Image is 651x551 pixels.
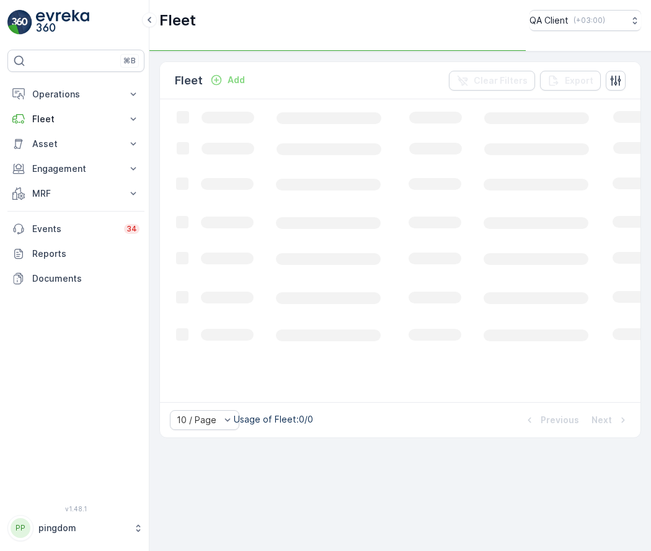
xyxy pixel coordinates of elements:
[32,272,139,285] p: Documents
[32,113,120,125] p: Fleet
[11,518,30,538] div: PP
[529,10,641,31] button: QA Client(+03:00)
[7,217,144,241] a: Events34
[205,73,250,87] button: Add
[234,413,313,426] p: Usage of Fleet : 0/0
[7,82,144,107] button: Operations
[573,16,605,25] p: ( +03:00 )
[7,107,144,132] button: Fleet
[32,88,120,101] p: Operations
[7,241,144,266] a: Reports
[474,74,528,87] p: Clear Filters
[7,10,32,35] img: logo
[36,10,89,35] img: logo_light-DOdMpM7g.png
[228,74,245,86] p: Add
[32,138,120,150] p: Asset
[159,11,196,30] p: Fleet
[7,515,144,541] button: PPpingdom
[126,224,137,234] p: 34
[32,163,120,175] p: Engagement
[541,414,579,426] p: Previous
[7,132,144,156] button: Asset
[449,71,535,91] button: Clear Filters
[38,522,127,534] p: pingdom
[32,223,117,235] p: Events
[529,14,569,27] p: QA Client
[522,413,580,428] button: Previous
[7,266,144,291] a: Documents
[175,72,203,89] p: Fleet
[591,414,612,426] p: Next
[7,156,144,181] button: Engagement
[32,187,120,200] p: MRF
[565,74,593,87] p: Export
[7,181,144,206] button: MRF
[7,505,144,513] span: v 1.48.1
[32,248,139,260] p: Reports
[590,413,631,428] button: Next
[540,71,601,91] button: Export
[123,56,136,66] p: ⌘B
